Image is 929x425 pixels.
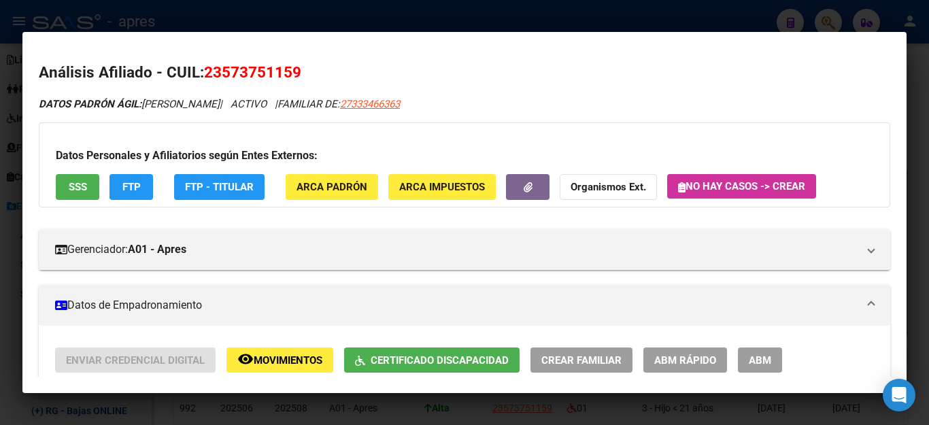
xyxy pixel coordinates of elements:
button: No hay casos -> Crear [667,174,816,199]
h3: Datos Personales y Afiliatorios según Entes Externos: [56,148,873,164]
button: ARCA Padrón [286,174,378,199]
span: ARCA Impuestos [399,182,485,194]
span: Certificado Discapacidad [371,354,509,367]
span: Enviar Credencial Digital [66,354,205,367]
span: FAMILIAR DE: [277,98,400,110]
strong: A01 - Apres [128,241,186,258]
button: ABM [738,347,782,373]
button: ABM Rápido [643,347,727,373]
span: ABM [749,354,771,367]
button: SSS [56,174,99,199]
mat-expansion-panel-header: Datos de Empadronamiento [39,285,890,326]
button: Movimientos [226,347,333,373]
span: No hay casos -> Crear [678,180,805,192]
span: 27333466363 [340,98,400,110]
button: FTP [109,174,153,199]
span: Crear Familiar [541,354,622,367]
button: Crear Familiar [530,347,632,373]
button: Certificado Discapacidad [344,347,520,373]
span: ABM Rápido [654,354,716,367]
button: Enviar Credencial Digital [55,347,216,373]
span: FTP [122,182,141,194]
strong: DATOS PADRÓN ÁGIL: [39,98,141,110]
mat-icon: remove_red_eye [237,351,254,367]
button: Organismos Ext. [560,174,657,199]
span: SSS [69,182,87,194]
mat-panel-title: Gerenciador: [55,241,858,258]
mat-expansion-panel-header: Gerenciador:A01 - Apres [39,229,890,270]
mat-panel-title: Datos de Empadronamiento [55,297,858,313]
span: FTP - Titular [185,182,254,194]
i: | ACTIVO | [39,98,400,110]
span: ARCA Padrón [297,182,367,194]
button: ARCA Impuestos [388,174,496,199]
h2: Análisis Afiliado - CUIL: [39,61,890,84]
strong: Organismos Ext. [571,182,646,194]
span: 23573751159 [204,63,301,81]
div: Open Intercom Messenger [883,379,915,411]
span: [PERSON_NAME] [39,98,220,110]
button: FTP - Titular [174,174,265,199]
span: Movimientos [254,354,322,367]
